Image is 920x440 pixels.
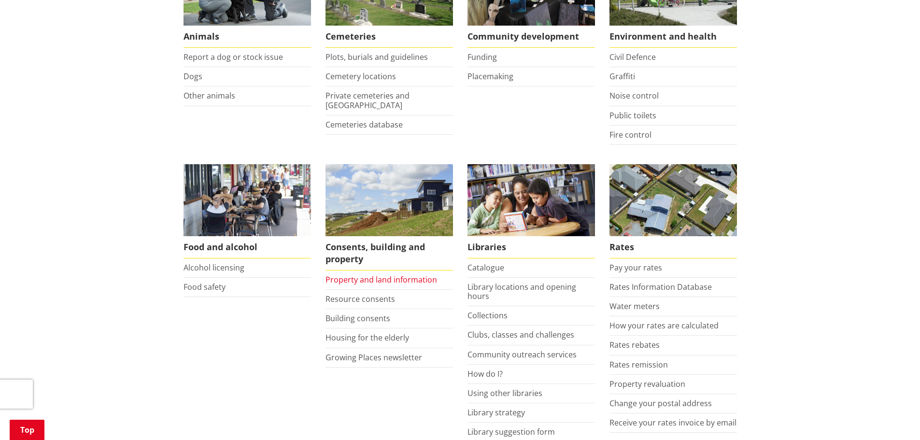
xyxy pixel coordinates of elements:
[184,262,244,273] a: Alcohol licensing
[326,352,422,363] a: Growing Places newsletter
[326,26,453,48] span: Cemeteries
[609,301,660,312] a: Water meters
[326,52,428,62] a: Plots, burials and guidelines
[326,274,437,285] a: Property and land information
[184,26,311,48] span: Animals
[609,164,737,258] a: Pay your rates online Rates
[326,90,410,110] a: Private cemeteries and [GEOGRAPHIC_DATA]
[184,52,283,62] a: Report a dog or stock issue
[184,164,311,258] a: Food and Alcohol in the Waikato Food and alcohol
[326,164,453,236] img: Land and property thumbnail
[326,71,396,82] a: Cemetery locations
[609,398,712,409] a: Change your postal address
[467,329,574,340] a: Clubs, classes and challenges
[609,90,659,101] a: Noise control
[184,90,235,101] a: Other animals
[609,320,719,331] a: How your rates are calculated
[609,52,656,62] a: Civil Defence
[326,236,453,270] span: Consents, building and property
[326,313,390,324] a: Building consents
[467,369,503,379] a: How do I?
[467,310,508,321] a: Collections
[467,262,504,273] a: Catalogue
[609,359,668,370] a: Rates remission
[876,399,910,434] iframe: Messenger Launcher
[467,282,576,301] a: Library locations and opening hours
[609,110,656,121] a: Public toilets
[467,164,595,258] a: Library membership is free to everyone who lives in the Waikato district. Libraries
[467,407,525,418] a: Library strategy
[326,294,395,304] a: Resource consents
[467,236,595,258] span: Libraries
[609,379,685,389] a: Property revaluation
[467,388,542,398] a: Using other libraries
[184,282,226,292] a: Food safety
[326,119,403,130] a: Cemeteries database
[184,236,311,258] span: Food and alcohol
[609,129,651,140] a: Fire control
[609,340,660,350] a: Rates rebates
[467,164,595,236] img: Waikato District Council libraries
[609,236,737,258] span: Rates
[609,282,712,292] a: Rates Information Database
[184,71,202,82] a: Dogs
[184,164,311,236] img: Food and Alcohol in the Waikato
[609,71,635,82] a: Graffiti
[609,26,737,48] span: Environment and health
[609,164,737,236] img: Rates-thumbnail
[609,417,736,428] a: Receive your rates invoice by email
[609,262,662,273] a: Pay your rates
[467,426,555,437] a: Library suggestion form
[326,164,453,270] a: New Pokeno housing development Consents, building and property
[326,332,409,343] a: Housing for the elderly
[467,52,497,62] a: Funding
[467,349,577,360] a: Community outreach services
[467,26,595,48] span: Community development
[467,71,513,82] a: Placemaking
[10,420,44,440] a: Top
